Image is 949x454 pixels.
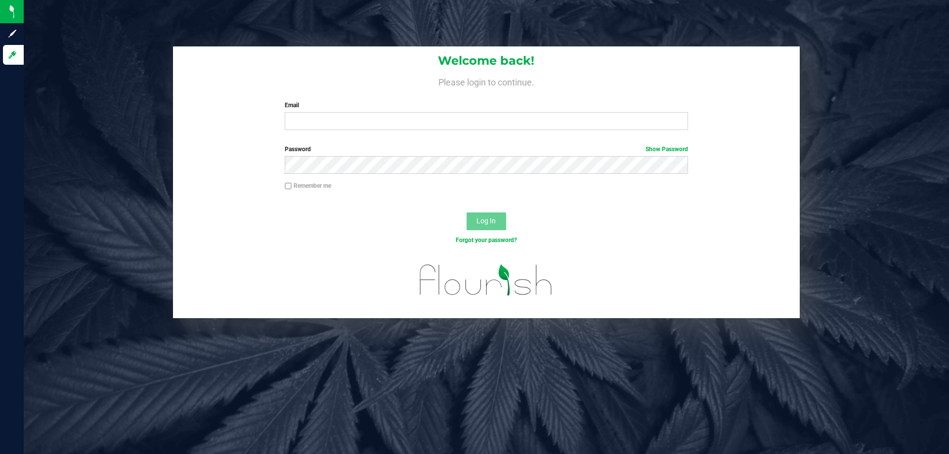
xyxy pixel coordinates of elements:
[467,212,506,230] button: Log In
[173,54,800,67] h1: Welcome back!
[456,237,517,244] a: Forgot your password?
[646,146,688,153] a: Show Password
[408,255,564,305] img: flourish_logo.svg
[173,75,800,87] h4: Please login to continue.
[285,183,292,190] input: Remember me
[476,217,496,225] span: Log In
[285,181,331,190] label: Remember me
[285,101,688,110] label: Email
[7,50,17,60] inline-svg: Log in
[285,146,311,153] span: Password
[7,29,17,39] inline-svg: Sign up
